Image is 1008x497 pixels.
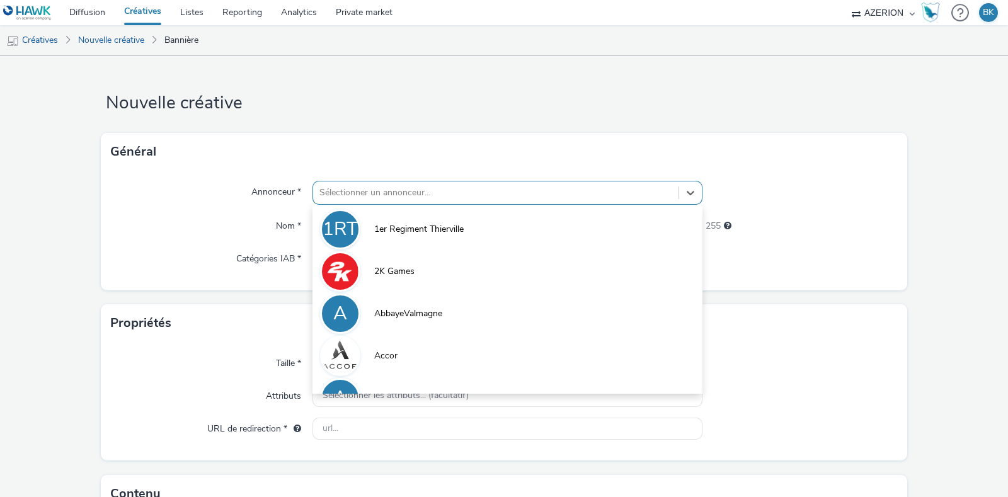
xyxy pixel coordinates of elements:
span: 2K Games [374,265,415,278]
img: Hawk Academy [921,3,940,23]
h3: Général [110,142,156,161]
div: L'URL de redirection sera utilisée comme URL de validation avec certains SSP et ce sera l'URL de ... [287,423,301,435]
input: url... [312,418,702,440]
img: Accor [322,338,358,374]
div: A [333,380,347,416]
img: undefined Logo [3,5,52,21]
a: Hawk Academy [921,3,945,23]
div: BK [983,3,994,22]
div: A [333,296,347,331]
span: 255 [706,220,721,232]
label: Attributs [261,385,306,403]
img: 2K Games [322,253,358,290]
a: Bannière [158,25,205,55]
h3: Propriétés [110,314,171,333]
span: 1er Regiment Thierville [374,223,464,236]
label: URL de redirection * [202,418,306,435]
label: Nom * [271,215,306,232]
span: Accor [374,350,398,362]
label: Taille * [271,352,306,370]
div: 1RT [323,212,358,247]
span: ACFA_MULTIMEDIA [374,392,454,404]
span: Sélectionner les attributs... (facultatif) [323,391,469,401]
label: Annonceur * [246,181,306,198]
a: Nouvelle créative [72,25,151,55]
label: Catégories IAB * [231,248,306,265]
h1: Nouvelle créative [101,91,907,115]
span: AbbayeValmagne [374,307,442,320]
img: mobile [6,35,19,47]
div: 255 caractères maximum [724,220,731,232]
